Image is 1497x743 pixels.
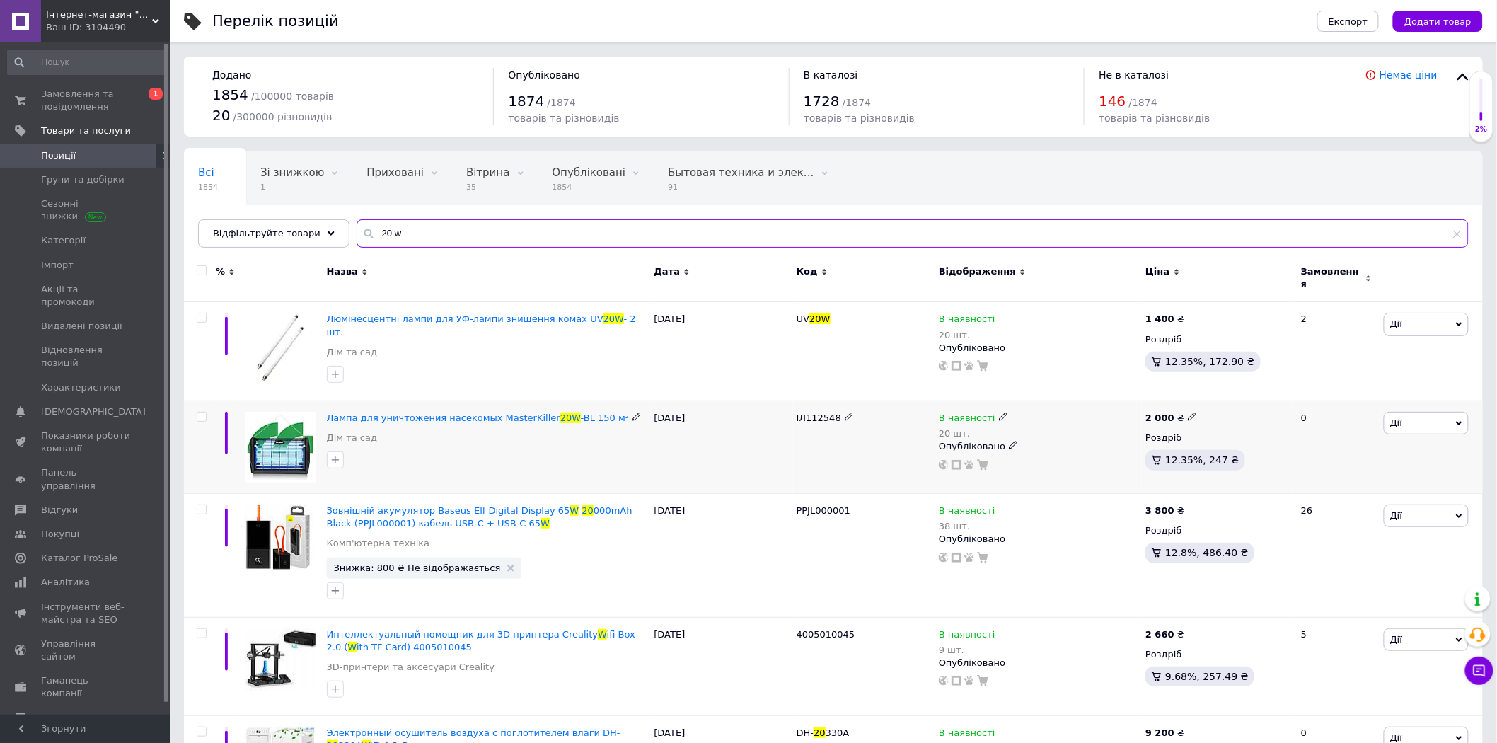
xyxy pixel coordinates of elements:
[260,182,324,192] span: 1
[560,413,572,423] span: 20
[41,674,131,700] span: Гаманець компанії
[41,197,131,223] span: Сезонні знижки
[327,727,620,738] span: Электронный осушитель воздуха с поглотителем влаги DH-
[327,413,630,423] a: Лампа для уничтожения насекомых MasterKiller20W-BL 150 м²
[572,413,580,423] span: W
[212,86,248,103] span: 1854
[939,413,995,427] span: В наявності
[1393,11,1483,32] button: Додати товар
[327,629,635,652] a: Интеллектуальный помощник для 3D принтера CrealityWifi Box 2.0 (With TF Card) 4005010045
[508,69,580,81] span: Опубліковано
[553,182,626,192] span: 1854
[327,413,560,423] span: Лампа для уничтожения насекомых MasterKiller
[348,642,357,652] span: W
[1293,302,1380,401] div: 2
[327,537,430,550] a: Комп'ютерна техніка
[41,601,131,626] span: Інструменти веб-майстра та SEO
[598,629,607,640] span: W
[939,505,995,520] span: В наявності
[212,14,339,29] div: Перелік позицій
[41,466,131,492] span: Панель управління
[1145,727,1174,738] b: 9 200
[1145,629,1174,640] b: 2 660
[41,552,117,565] span: Каталог ProSale
[939,342,1138,355] div: Опубліковано
[327,629,635,652] span: ifi Box 2.0 (
[939,313,995,328] span: В наявності
[615,313,623,324] span: W
[821,313,831,324] span: W
[939,629,995,644] span: В наявності
[1165,454,1239,466] span: 12.35%, 247 ₴
[41,504,78,517] span: Відгуки
[1145,265,1169,278] span: Ціна
[1317,11,1380,32] button: Експорт
[41,638,131,663] span: Управління сайтом
[581,413,630,423] span: -BL 150 м²
[654,265,681,278] span: Дата
[668,166,814,179] span: Бытовая техника и элек...
[1165,547,1249,558] span: 12.8%, 486.40 ₴
[1390,732,1402,743] span: Дії
[357,642,472,652] span: ith TF Card) 4005010045
[1145,505,1174,516] b: 3 800
[254,313,306,383] img: Люмінесцентні лампи для УФ-лампи знищення комах UV 20W - 2 шт.
[668,182,814,192] span: 91
[804,69,858,81] span: В каталозі
[1165,671,1249,682] span: 9.68%, 257.49 ₴
[1390,634,1402,645] span: Дії
[843,97,871,108] span: / 1874
[1390,417,1402,428] span: Дії
[1390,510,1402,521] span: Дії
[327,505,570,516] span: Зовнішній акумулятор Baseus Elf Digital Display 65
[1145,727,1184,739] div: ₴
[603,313,615,324] span: 20
[327,313,603,324] span: Люмінесцентні лампи для УФ-лампи знищення комах UV
[198,166,214,179] span: Всі
[797,629,855,640] span: 4005010045
[508,113,619,124] span: товарів та різновидів
[212,69,251,81] span: Додано
[651,617,793,716] div: [DATE]
[1145,628,1184,641] div: ₴
[41,576,90,589] span: Аналітика
[198,220,248,233] span: Samsung
[149,88,163,100] span: 1
[1380,69,1438,81] a: Немає ціни
[939,645,995,655] div: 9 шт.
[334,563,501,572] span: Знижка: 800 ₴ Не відображається
[541,518,550,529] span: W
[804,93,840,110] span: 1728
[213,228,320,238] span: Відфільтруйте товари
[1165,356,1255,367] span: 12.35%, 172.90 ₴
[1145,313,1174,324] b: 1 400
[1145,648,1289,661] div: Роздріб
[245,628,316,691] img: Интеллектуальный помощник для 3D принтера Creality Wifi Box 2.0 (With TF Card) 4005010045
[939,533,1138,546] div: Опубліковано
[41,283,131,309] span: Акції та промокоди
[41,149,76,162] span: Позиції
[797,265,818,278] span: Код
[651,493,793,617] div: [DATE]
[1145,313,1184,326] div: ₴
[553,166,626,179] span: Опубліковані
[1329,16,1368,27] span: Експорт
[245,412,316,483] img: Лампа для уничтожения насекомых MasterKiller 20W-BL 150 м²
[1145,412,1197,425] div: ₴
[797,727,814,738] span: DH-
[1301,265,1362,291] span: Замовлення
[804,113,915,124] span: товарів та різновидів
[1099,69,1169,81] span: Не в каталозі
[46,8,152,21] span: Інтернет-магазин "DomTehno" ЗАВЖДИ НИЗЬКІ ЦІНИ
[651,401,793,493] div: [DATE]
[41,344,131,369] span: Відновлення позицій
[1145,505,1184,517] div: ₴
[1293,493,1380,617] div: 26
[41,381,121,394] span: Характеристики
[41,528,79,541] span: Покупці
[939,330,995,340] div: 20 шт.
[245,505,316,570] img: Зовнішній акумулятор Baseus Elf Digital Display 65W 20000mAh Black (PPJL000001) кабель USB-C + US...
[939,657,1138,669] div: Опубліковано
[41,88,131,113] span: Замовлення та повідомлення
[1404,16,1472,27] span: Додати товар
